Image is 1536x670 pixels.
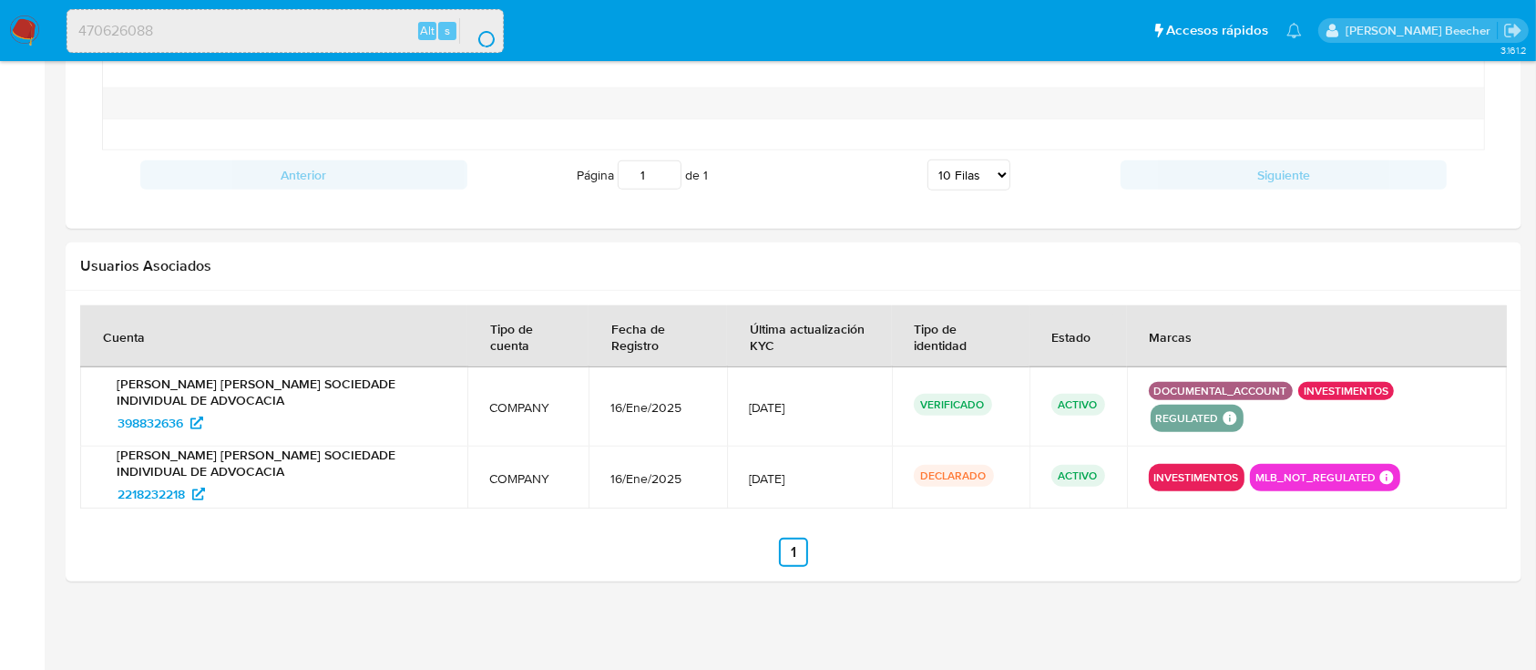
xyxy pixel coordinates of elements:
a: Salir [1503,21,1522,40]
button: search-icon [459,18,497,44]
input: Buscar usuario o caso... [67,19,503,43]
span: 3.161.2 [1500,43,1527,57]
h2: Usuarios Asociados [80,257,1507,275]
p: camila.tresguerres@mercadolibre.com [1346,22,1497,39]
span: s [445,22,450,39]
span: Alt [420,22,435,39]
a: Notificaciones [1286,23,1302,38]
span: Accesos rápidos [1166,21,1268,40]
